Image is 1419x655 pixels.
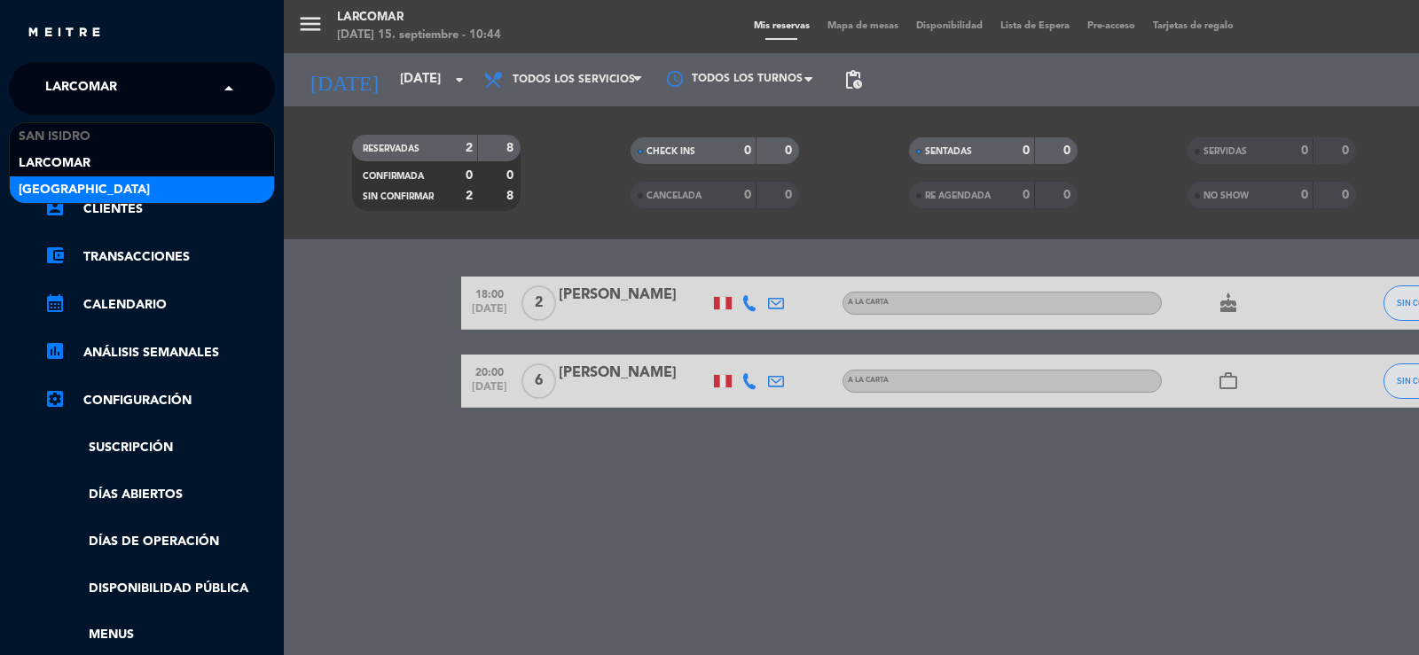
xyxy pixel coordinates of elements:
a: Menus [44,625,275,645]
span: [GEOGRAPHIC_DATA] [19,180,150,200]
i: settings_applications [44,388,66,409]
img: MEITRE [27,27,102,40]
span: Larcomar [19,153,90,174]
a: assessmentANÁLISIS SEMANALES [44,342,275,363]
a: Suscripción [44,438,275,458]
a: Configuración [44,390,275,411]
a: account_balance_walletTransacciones [44,246,275,268]
span: Larcomar [45,70,117,107]
i: account_balance_wallet [44,245,66,266]
a: Disponibilidad pública [44,579,275,599]
span: San Isidro [19,127,90,147]
a: Días abiertos [44,485,275,505]
a: account_boxClientes [44,199,275,220]
a: calendar_monthCalendario [44,294,275,316]
i: assessment [44,340,66,362]
a: Días de Operación [44,532,275,552]
i: account_box [44,197,66,218]
i: calendar_month [44,292,66,314]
